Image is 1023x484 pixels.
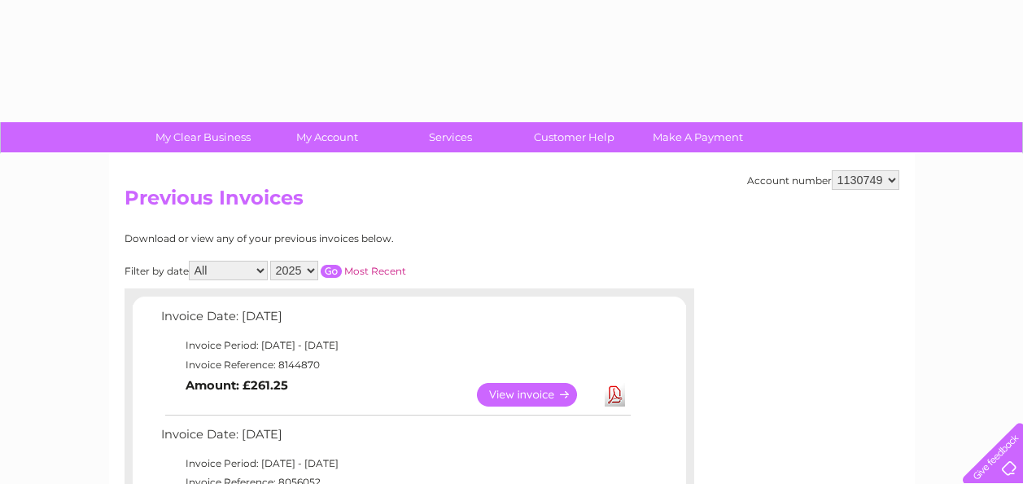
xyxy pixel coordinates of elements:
[125,261,552,280] div: Filter by date
[125,233,552,244] div: Download or view any of your previous invoices below.
[477,383,597,407] a: View
[631,122,765,152] a: Make A Payment
[507,122,641,152] a: Customer Help
[157,424,633,454] td: Invoice Date: [DATE]
[157,454,633,473] td: Invoice Period: [DATE] - [DATE]
[157,336,633,355] td: Invoice Period: [DATE] - [DATE]
[157,306,633,336] td: Invoice Date: [DATE]
[157,355,633,375] td: Invoice Reference: 8144870
[747,170,899,190] div: Account number
[605,383,625,407] a: Download
[186,378,288,393] b: Amount: £261.25
[125,187,899,218] h2: Previous Invoices
[383,122,518,152] a: Services
[136,122,270,152] a: My Clear Business
[344,265,406,277] a: Most Recent
[260,122,394,152] a: My Account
